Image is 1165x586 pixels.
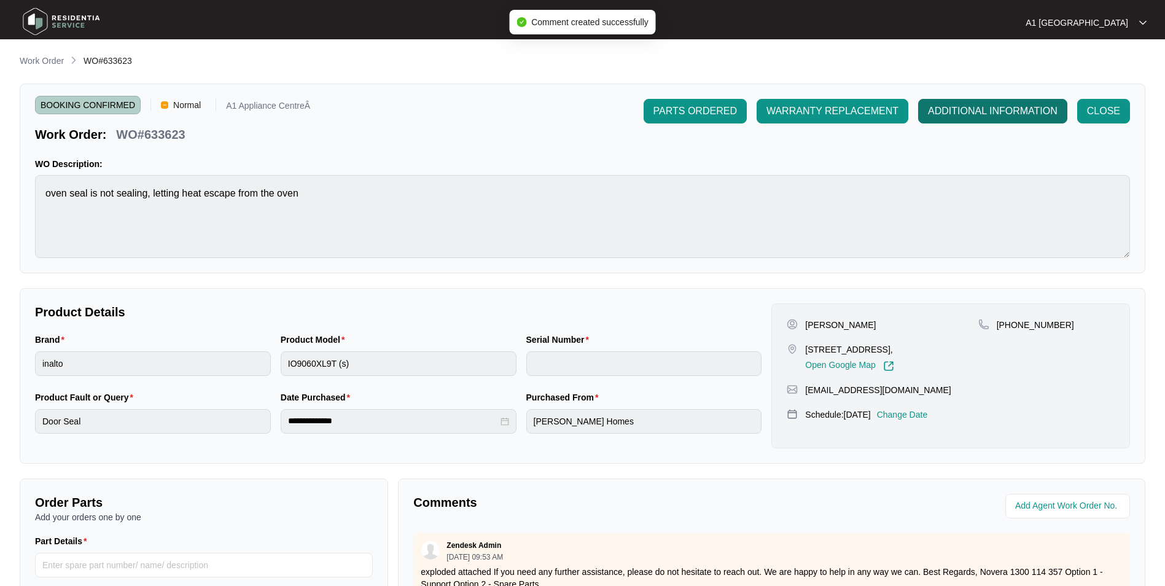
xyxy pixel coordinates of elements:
button: WARRANTY REPLACEMENT [757,99,908,123]
span: CLOSE [1087,104,1120,119]
p: A1 Appliance CentreÂ [226,101,310,114]
span: Normal [168,96,206,114]
p: [PERSON_NAME] [805,319,876,331]
input: Date Purchased [288,415,498,428]
p: Change Date [877,408,928,421]
a: Work Order [17,55,66,68]
span: PARTS ORDERED [653,104,737,119]
label: Product Model [281,334,350,346]
img: Vercel Logo [161,101,168,109]
span: check-circle [516,17,526,27]
p: [STREET_ADDRESS], [805,343,894,356]
img: residentia service logo [18,3,104,40]
input: Add Agent Work Order No. [1015,499,1123,514]
input: Product Model [281,351,516,376]
img: chevron-right [69,55,79,65]
p: WO Description: [35,158,1130,170]
img: map-pin [978,319,989,330]
img: map-pin [787,343,798,354]
span: BOOKING CONFIRMED [35,96,141,114]
span: Comment created successfully [531,17,649,27]
p: [EMAIL_ADDRESS][DOMAIN_NAME] [805,384,951,396]
p: Comments [413,494,763,511]
img: user.svg [421,541,440,560]
input: Product Fault or Query [35,409,271,434]
p: Schedule: [DATE] [805,408,870,421]
input: Part Details [35,553,373,577]
p: Work Order [20,55,64,67]
p: Order Parts [35,494,373,511]
button: ADDITIONAL INFORMATION [918,99,1067,123]
label: Brand [35,334,69,346]
p: Work Order: [35,126,106,143]
input: Serial Number [526,351,762,376]
button: CLOSE [1077,99,1130,123]
input: Brand [35,351,271,376]
a: Open Google Map [805,361,894,372]
input: Purchased From [526,409,762,434]
img: map-pin [787,384,798,395]
button: PARTS ORDERED [644,99,747,123]
label: Serial Number [526,334,594,346]
img: dropdown arrow [1139,20,1147,26]
p: A1 [GEOGRAPHIC_DATA] [1026,17,1128,29]
label: Date Purchased [281,391,355,404]
p: [PHONE_NUMBER] [997,319,1074,331]
p: WO#633623 [116,126,185,143]
span: WARRANTY REPLACEMENT [766,104,898,119]
img: Link-External [883,361,894,372]
label: Purchased From [526,391,604,404]
span: ADDITIONAL INFORMATION [928,104,1058,119]
label: Part Details [35,535,92,547]
p: [DATE] 09:53 AM [446,553,503,561]
p: Add your orders one by one [35,511,373,523]
img: user-pin [787,319,798,330]
p: Product Details [35,303,762,321]
p: Zendesk Admin [446,541,501,550]
img: map-pin [787,408,798,420]
label: Product Fault or Query [35,391,138,404]
textarea: oven seal is not sealing, letting heat escape from the oven [35,175,1130,258]
span: WO#633623 [84,56,132,66]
